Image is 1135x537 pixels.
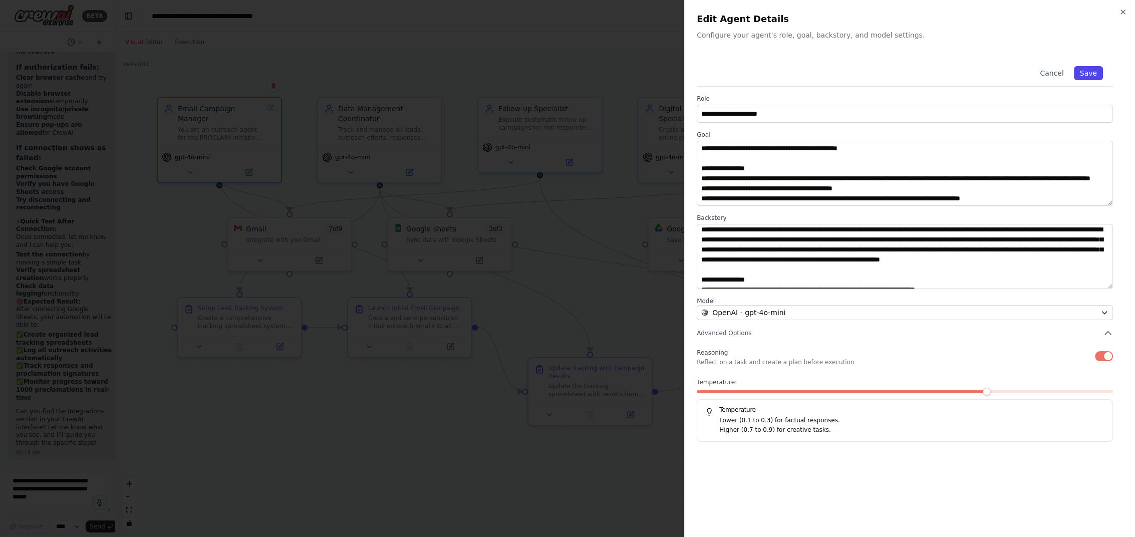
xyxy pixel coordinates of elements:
[697,30,1123,40] p: Configure your agent's role, goal, backstory, and model settings.
[697,131,1113,139] label: Goal
[697,358,854,366] p: Reflect on a task and create a plan before execution
[1074,66,1103,80] button: Save
[697,328,1113,338] button: Advanced Options
[697,95,1113,103] label: Role
[1034,66,1069,80] button: Cancel
[712,308,785,318] span: OpenAI - gpt-4o-mini
[719,416,1104,426] p: Lower (0.1 to 0.3) for factual responses.
[697,329,751,337] span: Advanced Options
[697,378,737,386] span: Temperature:
[719,425,1104,435] p: Higher (0.7 to 0.9) for creative tasks.
[697,214,1113,222] label: Backstory
[697,12,1123,26] h2: Edit Agent Details
[697,305,1113,320] button: OpenAI - gpt-4o-mini
[705,406,1104,414] h5: Temperature
[697,297,1113,305] label: Model
[697,349,728,356] span: Reasoning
